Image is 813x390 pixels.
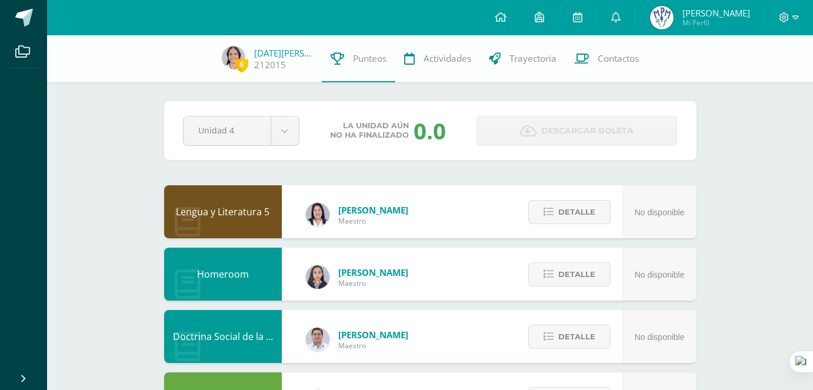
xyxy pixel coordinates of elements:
[541,116,634,145] span: Descargar boleta
[480,35,565,82] a: Trayectoria
[306,265,329,289] img: 35694fb3d471466e11a043d39e0d13e5.png
[528,262,611,286] button: Detalle
[198,116,256,144] span: Unidad 4
[338,204,408,216] span: [PERSON_NAME]
[528,325,611,349] button: Detalle
[338,329,408,341] span: [PERSON_NAME]
[164,185,282,238] div: Lengua y Literatura 5
[682,7,750,19] span: [PERSON_NAME]
[306,203,329,226] img: fd1196377973db38ffd7ffd912a4bf7e.png
[184,116,299,145] a: Unidad 4
[338,341,408,351] span: Maestro
[414,115,446,146] div: 0.0
[682,18,750,28] span: Mi Perfil
[635,270,685,279] span: No disponible
[306,328,329,351] img: 15aaa72b904403ebb7ec886ca542c491.png
[322,35,395,82] a: Punteos
[528,200,611,224] button: Detalle
[565,35,648,82] a: Contactos
[338,278,408,288] span: Maestro
[395,35,480,82] a: Actividades
[254,59,286,71] a: 212015
[222,46,245,69] img: 14b6f9600bbeae172fd7f038d3506a01.png
[254,47,313,59] a: [DATE][PERSON_NAME]
[164,248,282,301] div: Homeroom
[635,208,685,217] span: No disponible
[650,6,674,29] img: 99753301db488abef3517222e3f977fe.png
[353,52,386,65] span: Punteos
[635,332,685,342] span: No disponible
[558,264,595,285] span: Detalle
[164,310,282,363] div: Doctrina Social de la Iglesia
[558,201,595,223] span: Detalle
[598,52,639,65] span: Contactos
[338,216,408,226] span: Maestro
[558,326,595,348] span: Detalle
[424,52,471,65] span: Actividades
[235,57,248,72] span: 6
[330,121,409,140] span: La unidad aún no ha finalizado
[338,266,408,278] span: [PERSON_NAME]
[509,52,557,65] span: Trayectoria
